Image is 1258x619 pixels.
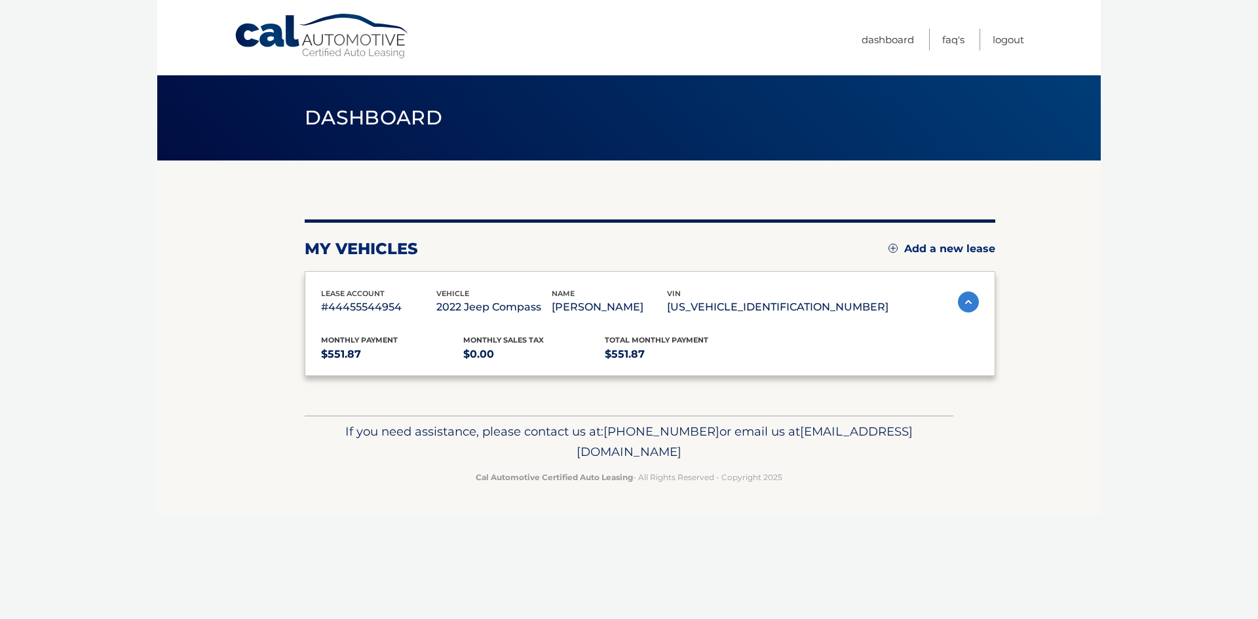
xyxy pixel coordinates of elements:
[463,335,544,345] span: Monthly sales Tax
[958,291,979,312] img: accordion-active.svg
[603,424,719,439] span: [PHONE_NUMBER]
[436,289,469,298] span: vehicle
[605,345,747,364] p: $551.87
[313,470,945,484] p: - All Rights Reserved - Copyright 2025
[321,335,398,345] span: Monthly Payment
[476,472,633,482] strong: Cal Automotive Certified Auto Leasing
[321,289,385,298] span: lease account
[552,289,575,298] span: name
[234,13,411,60] a: Cal Automotive
[305,239,418,259] h2: my vehicles
[321,345,463,364] p: $551.87
[888,242,995,255] a: Add a new lease
[862,29,914,50] a: Dashboard
[552,298,667,316] p: [PERSON_NAME]
[605,335,708,345] span: Total Monthly Payment
[305,105,442,130] span: Dashboard
[463,345,605,364] p: $0.00
[667,289,681,298] span: vin
[942,29,964,50] a: FAQ's
[993,29,1024,50] a: Logout
[667,298,888,316] p: [US_VEHICLE_IDENTIFICATION_NUMBER]
[313,421,945,463] p: If you need assistance, please contact us at: or email us at
[321,298,436,316] p: #44455544954
[888,244,898,253] img: add.svg
[436,298,552,316] p: 2022 Jeep Compass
